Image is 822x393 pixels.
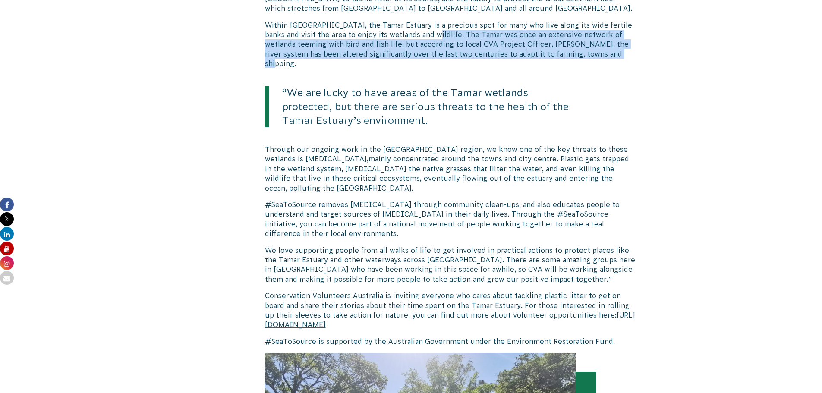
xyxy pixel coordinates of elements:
[265,336,635,346] p: #SeaToSource is supported by the Australian Government under the Environment Restoration Fund.
[265,145,628,163] span: Through our ongoing work in the [GEOGRAPHIC_DATA] region, we know one of the key threats to these...
[265,201,620,237] span: #SeaToSource removes [MEDICAL_DATA] through community clean-ups, and also educates people to unde...
[265,246,635,283] span: We love supporting people from all walks of life to get involved in practical actions to protect ...
[265,21,632,68] span: Within [GEOGRAPHIC_DATA], the Tamar Estuary is a precious spot for many who live along its wide f...
[368,155,557,163] span: mainly concentrated around the towns and city centre
[265,292,621,309] span: Conservation Volunteers Australia is inviting everyone who cares about tackling plastic litter to...
[282,87,569,126] span: “We are lucky to have areas of the Tamar wetlands protected, but there are serious threats to the...
[265,155,629,192] span: . Plastic gets trapped in the wetland system, [MEDICAL_DATA] the native grasses that filter the w...
[265,302,630,319] span: or those interested in rolling up their sleeves to take action for nature, you can find out more ...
